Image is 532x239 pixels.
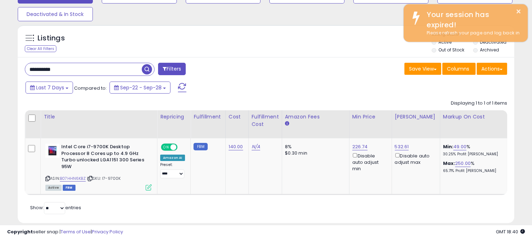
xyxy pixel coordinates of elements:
[74,85,107,91] span: Compared to:
[160,155,185,161] div: Amazon AI
[443,152,502,157] p: 30.25% Profit [PERSON_NAME]
[443,144,502,157] div: %
[442,63,476,75] button: Columns
[92,228,123,235] a: Privacy Policy
[352,152,386,172] div: Disable auto adjust min
[87,176,121,181] span: | SKU: I7-9700K
[45,144,60,158] img: 41i6RHrHrGL._SL40_.jpg
[443,113,504,121] div: Markup on Cost
[285,144,344,150] div: 8%
[7,229,123,235] div: seller snap | |
[120,84,162,91] span: Sep-22 - Sep-28
[285,113,346,121] div: Amazon Fees
[252,143,260,150] a: N/A
[477,63,507,75] button: Actions
[443,160,455,167] b: Max:
[443,143,454,150] b: Min:
[25,45,56,52] div: Clear All Filters
[480,47,499,53] label: Archived
[60,176,86,182] a: B07HHN6KBZ
[438,47,464,53] label: Out of Stock
[395,113,437,121] div: [PERSON_NAME]
[352,113,389,121] div: Min Price
[160,162,185,178] div: Preset:
[285,150,344,156] div: $0.30 min
[177,144,188,150] span: OFF
[480,39,506,45] label: Deactivated
[61,228,91,235] a: Terms of Use
[63,185,75,191] span: FBM
[496,228,525,235] span: 2025-10-7 18:40 GMT
[26,82,73,94] button: Last 7 Days
[404,63,441,75] button: Save View
[229,113,246,121] div: Cost
[36,84,64,91] span: Last 7 Days
[285,121,289,127] small: Amazon Fees.
[194,143,207,150] small: FBM
[252,113,279,128] div: Fulfillment Cost
[421,10,522,30] div: Your session has expired!
[162,144,170,150] span: ON
[451,100,507,107] div: Displaying 1 to 1 of 1 items
[158,63,186,75] button: Filters
[440,110,507,138] th: The percentage added to the cost of goods (COGS) that forms the calculator for Min & Max prices.
[110,82,170,94] button: Sep-22 - Sep-28
[45,144,152,190] div: ASIN:
[395,152,435,166] div: Disable auto adjust max
[447,65,469,72] span: Columns
[352,143,368,150] a: 226.74
[421,30,522,37] div: Please refresh your page and log back in
[18,7,93,21] button: Deactivated & In Stock
[453,143,466,150] a: 49.00
[45,185,62,191] span: All listings currently available for purchase on Amazon
[395,143,409,150] a: 532.61
[438,39,452,45] label: Active
[455,160,471,167] a: 250.00
[443,168,502,173] p: 65.71% Profit [PERSON_NAME]
[516,7,522,16] button: ×
[30,204,81,211] span: Show: entries
[160,113,187,121] div: Repricing
[229,143,243,150] a: 140.00
[7,228,33,235] strong: Copyright
[44,113,154,121] div: Title
[443,160,502,173] div: %
[38,33,65,43] h5: Listings
[61,144,147,172] b: Intel Core i7-9700K Desktop Processor 8 Cores up to 4.9 GHz Turbo unlocked LGA1151 300 Series 95W
[194,113,222,121] div: Fulfillment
